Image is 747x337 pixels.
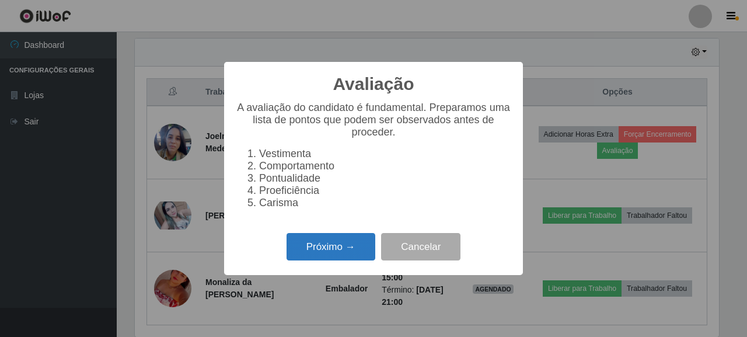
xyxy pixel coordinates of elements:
li: Pontualidade [259,172,511,185]
p: A avaliação do candidato é fundamental. Preparamos uma lista de pontos que podem ser observados a... [236,102,511,138]
li: Carisma [259,197,511,209]
button: Cancelar [381,233,460,260]
button: Próximo → [287,233,375,260]
li: Vestimenta [259,148,511,160]
li: Comportamento [259,160,511,172]
h2: Avaliação [333,74,414,95]
li: Proeficiência [259,185,511,197]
